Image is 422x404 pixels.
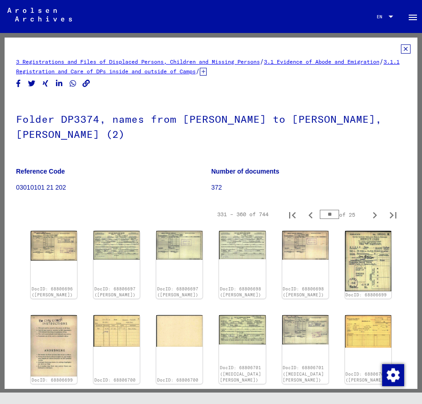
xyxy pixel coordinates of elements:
button: Copy link [82,78,91,89]
img: 002.jpg [282,315,329,344]
a: DocID: 68806700 [157,377,198,382]
img: Arolsen_neg.svg [7,8,72,22]
button: First page [283,205,301,224]
button: Next page [366,205,384,224]
button: Last page [384,205,402,224]
img: 001.jpg [219,315,265,344]
button: Share on Xing [41,78,50,89]
span: EN [377,14,387,19]
a: DocID: 68806698 ([PERSON_NAME]) [220,286,261,298]
a: 3.1 Evidence of Abode and Emigration [264,58,379,65]
img: 002.jpg [31,315,77,376]
a: DocID: 68806701 ([MEDICAL_DATA][PERSON_NAME]) [220,365,261,382]
a: DocID: 68806701 ([MEDICAL_DATA][PERSON_NAME]) [283,365,324,382]
button: Share on WhatsApp [68,78,78,89]
img: Change consent [382,364,404,386]
button: Share on Twitter [27,78,37,89]
h1: Folder DP3374, names from [PERSON_NAME] to [PERSON_NAME], [PERSON_NAME] (2) [16,98,406,153]
span: / [260,57,264,66]
a: DocID: 68806696 ([PERSON_NAME]) [32,286,73,298]
a: DocID: 68806697 ([PERSON_NAME]) [94,286,136,298]
img: 002.jpg [282,231,329,260]
a: DocID: 68806699 [345,292,387,297]
div: 331 – 360 of 744 [217,210,269,218]
img: 001.jpg [345,315,391,348]
img: 001.jpg [345,231,391,291]
b: Reference Code [16,168,65,175]
p: 372 [211,183,406,192]
img: 001.jpg [93,315,140,347]
img: 001.jpg [93,231,140,260]
a: DocID: 68806702 ([PERSON_NAME]) [345,371,387,383]
a: DocID: 68806699 [32,377,73,382]
img: 002.jpg [156,231,203,260]
mat-icon: Side nav toggle icon [407,12,418,23]
button: Share on Facebook [14,78,23,89]
img: 001.jpg [219,231,265,259]
a: 3 Registrations and Files of Displaced Persons, Children and Missing Persons [16,58,260,65]
button: Toggle sidenav [404,7,422,26]
span: / [196,67,200,75]
a: DocID: 68806700 [94,377,136,382]
a: DocID: 68806697 ([PERSON_NAME]) [157,286,198,298]
div: of 25 [320,210,366,219]
a: DocID: 68806698 ([PERSON_NAME]) [283,286,324,298]
p: 03010101 21 202 [16,183,211,192]
img: 002.jpg [31,231,77,260]
button: Previous page [301,205,320,224]
img: 002.jpg [156,315,203,347]
span: / [379,57,384,66]
button: Share on LinkedIn [55,78,64,89]
b: Number of documents [211,168,280,175]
